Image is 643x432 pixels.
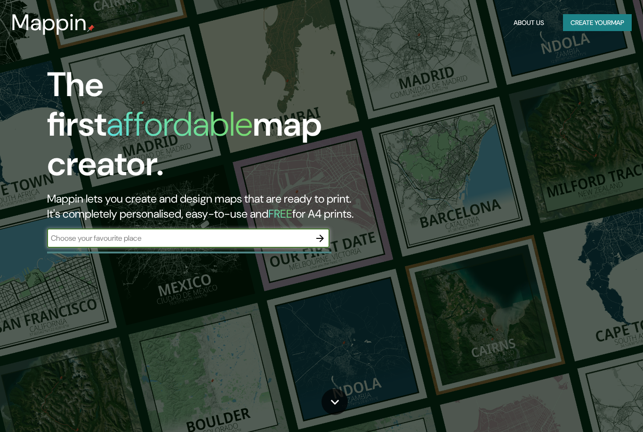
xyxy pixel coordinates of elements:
[563,14,632,32] button: Create yourmap
[268,206,292,221] h5: FREE
[47,65,369,191] h1: The first map creator.
[47,191,369,221] h2: Mappin lets you create and design maps that are ready to print. It's completely personalised, eas...
[47,233,311,244] input: Choose your favourite place
[106,102,253,146] h1: affordable
[11,9,87,36] h3: Mappin
[510,14,548,32] button: About Us
[87,24,95,32] img: mappin-pin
